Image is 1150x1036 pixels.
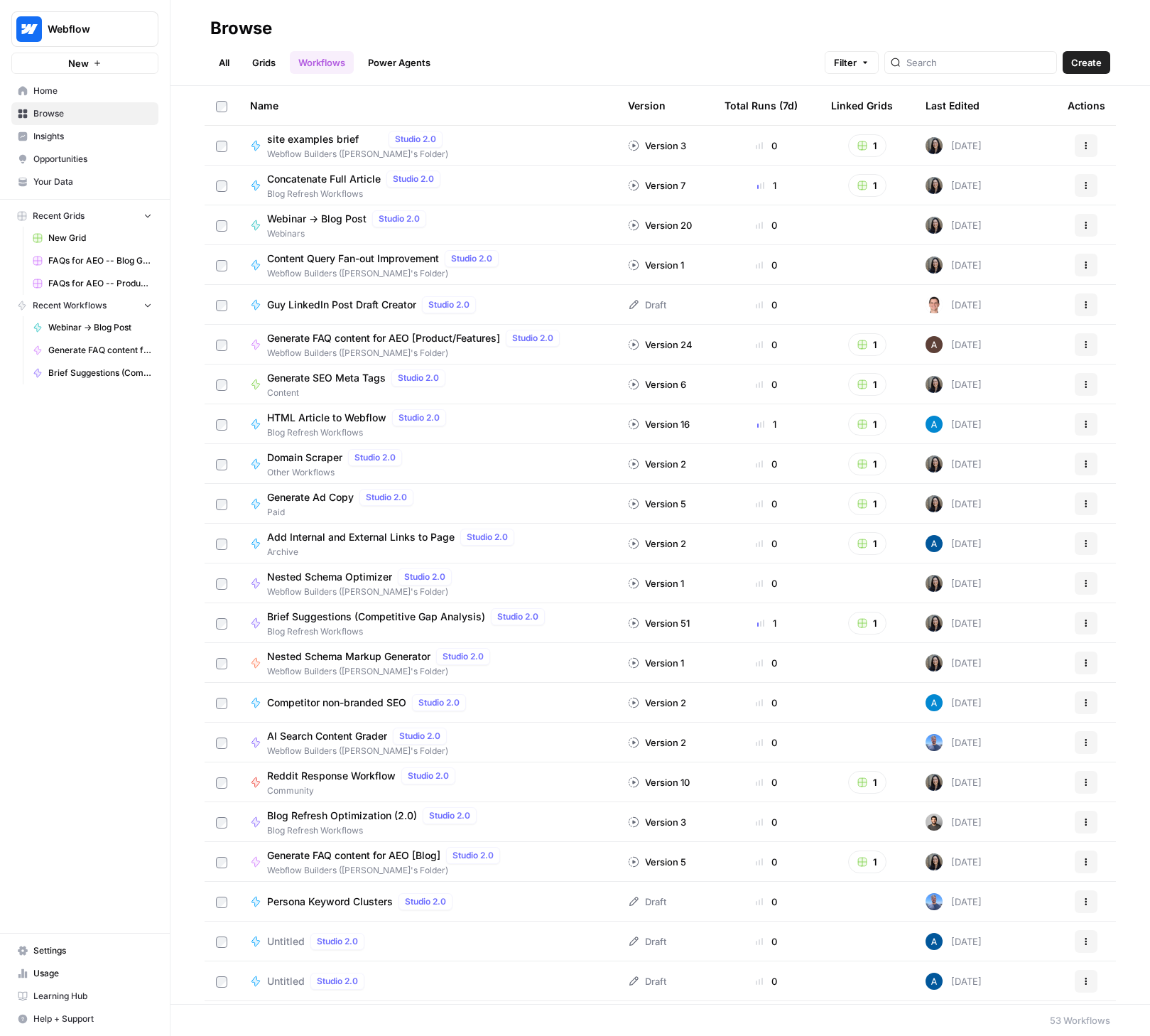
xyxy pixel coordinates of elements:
[250,568,605,598] a: Nested Schema OptimizerStudio 2.0Webflow Builders ([PERSON_NAME]'s Folder)
[250,728,605,757] a: AI Search Content GraderStudio 2.0Webflow Builders ([PERSON_NAME]'s Folder)
[11,148,158,171] a: Opportunities
[725,86,798,125] div: Total Runs (7d)
[628,895,666,909] div: Draft
[497,610,538,623] span: Studio 2.0
[267,298,416,312] span: Guy LinkedIn Post Draft Creator
[11,11,158,47] button: Workspace: Webflow
[1063,51,1110,74] button: Create
[848,771,886,794] button: 1
[250,330,605,360] a: Generate FAQ content for AEO [Product/Features]Studio 2.0Webflow Builders ([PERSON_NAME]'s Folder)
[926,814,982,831] div: [DATE]
[359,51,439,74] a: Power Agents
[267,625,550,638] span: Blog Refresh Workflows
[926,495,943,512] img: m6v5pme5aerzgxq12grlte2ge8nl
[408,770,449,782] span: Studio 2.0
[725,616,808,630] div: 1
[33,967,152,980] span: Usage
[267,848,440,863] span: Generate FAQ content for AEO [Blog]
[267,188,446,200] span: Blog Refresh Workflows
[26,316,158,339] a: Webinar -> Blog Post
[250,893,605,910] a: Persona Keyword ClustersStudio 2.0
[267,745,452,757] span: Webflow Builders ([PERSON_NAME]'s Folder)
[628,139,686,153] div: Version 3
[250,171,605,200] a: Concatenate Full ArticleStudio 2.0Blog Refresh Workflows
[11,1008,158,1030] button: Help + Support
[267,331,500,345] span: Generate FAQ content for AEO [Product/Features]
[48,232,152,244] span: New Grid
[26,227,158,249] a: New Grid
[725,218,808,232] div: 0
[926,336,943,353] img: wtbmvrjo3qvncyiyitl6zoukl9gz
[628,536,686,551] div: Version 2
[831,86,893,125] div: Linked Grids
[210,51,238,74] a: All
[267,347,565,360] span: Webflow Builders ([PERSON_NAME]'s Folder)
[267,665,496,678] span: Webflow Builders ([PERSON_NAME]'s Folder)
[11,295,158,316] button: Recent Workflows
[418,696,460,709] span: Studio 2.0
[725,696,808,710] div: 0
[926,455,943,473] img: m6v5pme5aerzgxq12grlte2ge8nl
[1068,86,1105,125] div: Actions
[267,490,354,504] span: Generate Ad Copy
[33,1013,152,1025] span: Help + Support
[926,575,982,592] div: [DATE]
[926,416,982,433] div: [DATE]
[926,575,943,592] img: m6v5pme5aerzgxq12grlte2ge8nl
[26,362,158,384] a: Brief Suggestions (Competitive Gap Analysis)
[926,694,943,711] img: o3cqybgnmipr355j8nz4zpq1mc6x
[317,975,358,988] span: Studio 2.0
[451,252,492,265] span: Studio 2.0
[267,649,430,664] span: Nested Schema Markup Generator
[16,16,42,42] img: Webflow Logo
[926,893,982,910] div: [DATE]
[33,990,152,1003] span: Learning Hub
[725,735,808,750] div: 0
[926,933,982,950] div: [DATE]
[26,249,158,272] a: FAQs for AEO -- Blog Grid
[926,137,982,154] div: [DATE]
[926,853,982,870] div: [DATE]
[848,373,886,396] button: 1
[33,176,152,188] span: Your Data
[725,497,808,511] div: 0
[628,497,686,511] div: Version 5
[628,258,684,272] div: Version 1
[725,974,808,988] div: 0
[848,453,886,475] button: 1
[267,586,457,598] span: Webflow Builders ([PERSON_NAME]'s Folder)
[398,411,440,424] span: Studio 2.0
[926,734,982,751] div: [DATE]
[926,694,982,711] div: [DATE]
[628,775,690,789] div: Version 10
[267,371,386,385] span: Generate SEO Meta Tags
[725,338,808,352] div: 0
[68,56,89,70] span: New
[267,610,485,624] span: Brief Suggestions (Competitive Gap Analysis)
[250,933,605,950] a: UntitledStudio 2.0
[267,530,455,544] span: Add Internal and External Links to Page
[926,495,982,512] div: [DATE]
[267,864,506,877] span: Webflow Builders ([PERSON_NAME]'s Folder)
[906,55,1051,70] input: Search
[267,212,367,226] span: Webinar -> Blog Post
[210,17,272,40] div: Browse
[33,299,107,312] span: Recent Workflows
[250,489,605,519] a: Generate Ad CopyStudio 2.0Paid
[926,177,943,194] img: m6v5pme5aerzgxq12grlte2ge8nl
[11,125,158,148] a: Insights
[628,855,686,869] div: Version 5
[926,416,943,433] img: o3cqybgnmipr355j8nz4zpq1mc6x
[11,939,158,962] a: Settings
[467,531,508,544] span: Studio 2.0
[628,298,666,312] div: Draft
[628,377,686,392] div: Version 6
[395,133,436,146] span: Studio 2.0
[267,809,417,823] span: Blog Refresh Optimization (2.0)
[267,824,482,837] span: Blog Refresh Workflows
[926,217,982,234] div: [DATE]
[267,769,396,783] span: Reddit Response Workflow
[11,985,158,1008] a: Learning Hub
[926,615,943,632] img: m6v5pme5aerzgxq12grlte2ge8nl
[11,53,158,74] button: New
